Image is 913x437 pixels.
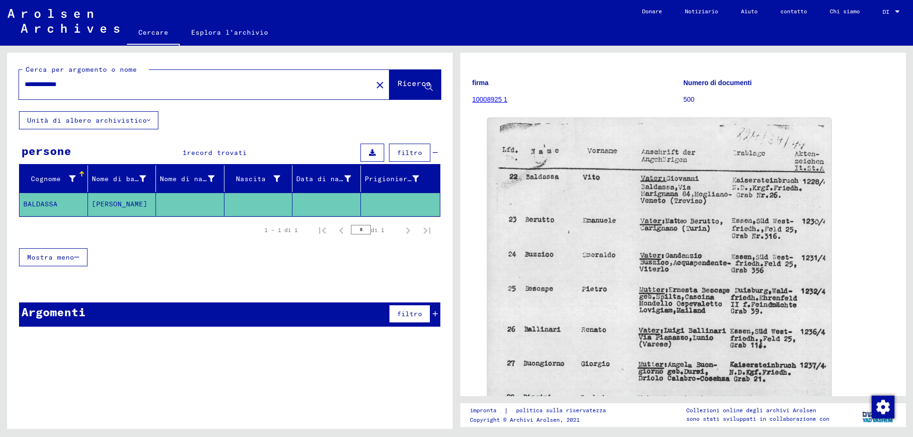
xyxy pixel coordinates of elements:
font: Aiuto [741,8,758,15]
div: Nascita [228,171,292,186]
font: Copyright © Archivi Arolsen, 2021 [470,416,580,423]
button: Mostra meno [19,248,87,266]
mat-header-cell: Cognome [19,165,88,192]
mat-icon: close [374,79,386,91]
font: Mostra meno [27,253,74,262]
font: 500 [683,96,694,103]
font: 1 – 1 di 1 [264,226,298,233]
font: 1 [183,148,187,157]
font: Chi siamo [830,8,860,15]
a: politica sulla riservatezza [508,406,617,416]
a: Esplora l'archivio [180,21,280,44]
mat-header-cell: Data di nascita [292,165,361,192]
div: Cognome [23,171,87,186]
button: filtro [389,144,430,162]
img: yv_logo.png [860,403,896,427]
button: Pagina successiva [398,221,418,240]
a: 10008925 1 [472,96,507,103]
button: Ricerca [389,70,441,99]
font: Ricerca [398,78,431,88]
mat-header-cell: Prigioniero n. [361,165,440,192]
font: BALDASSA [23,200,58,208]
font: DI [883,8,889,15]
font: record trovati [187,148,247,157]
a: impronta [470,406,504,416]
font: firma [472,79,488,87]
font: impronta [470,407,496,414]
font: Cerca per argomento o nome [26,65,137,74]
div: Data di nascita [296,171,363,186]
font: Nome di nascita [160,175,224,183]
font: Prigioniero n. [365,175,425,183]
font: sono stati sviluppati in collaborazione con [686,415,829,422]
font: Collezioni online degli archivi Arolsen [686,407,816,414]
font: politica sulla riservatezza [516,407,606,414]
button: Prima pagina [313,221,332,240]
font: Argomenti [21,305,86,319]
img: Arolsen_neg.svg [8,9,119,33]
a: Cercare [127,21,180,46]
font: Cercare [138,28,168,37]
div: Nome di nascita [160,171,226,186]
font: filtro [397,310,422,318]
mat-header-cell: Nome di battesimo [88,165,156,192]
font: persone [21,144,71,158]
mat-header-cell: Nascita [224,165,293,192]
font: Cognome [31,175,61,183]
font: di 1 [371,226,384,233]
font: filtro [397,148,422,157]
mat-header-cell: Nome di nascita [156,165,224,192]
button: Unità di albero archivistico [19,111,158,129]
font: Nascita [236,175,266,183]
button: Ultima pagina [418,221,437,240]
font: contatto [780,8,807,15]
font: Unità di albero archivistico [27,116,147,125]
div: Prigioniero n. [365,171,431,186]
font: Numero di documenti [683,79,752,87]
div: Nome di battesimo [92,171,158,186]
font: | [504,406,508,415]
img: Modifica consenso [872,396,894,418]
button: filtro [389,305,430,323]
font: Nome di battesimo [92,175,165,183]
font: [PERSON_NAME] [92,200,147,208]
font: Data di nascita [296,175,360,183]
button: Chiaro [370,75,389,94]
button: Pagina precedente [332,221,351,240]
font: Notiziario [685,8,718,15]
font: Esplora l'archivio [191,28,268,37]
font: Donare [642,8,662,15]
